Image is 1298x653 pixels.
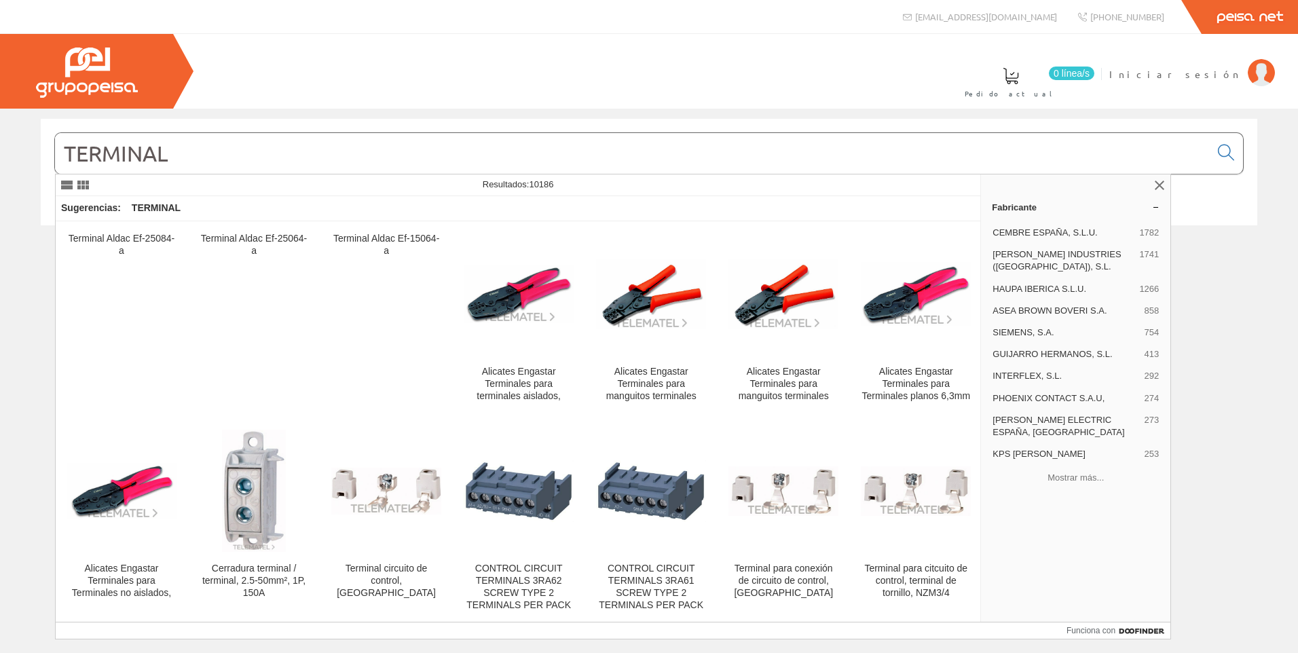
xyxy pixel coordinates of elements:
input: Buscar... [55,133,1210,174]
span: 1741 [1139,248,1159,273]
a: Terminal Aldac Ef-25064-a [188,222,320,418]
div: Terminal Aldac Ef-15064-a [331,233,441,257]
div: © Grupo Peisa [41,242,1257,254]
span: 413 [1145,348,1160,360]
div: Alicates Engastar Terminales para manguitos terminales [728,366,838,403]
div: Terminal para conexión de circuito de control, [GEOGRAPHIC_DATA] [728,563,838,599]
span: KPS [PERSON_NAME] [993,448,1138,460]
span: CEMBRE ESPAÑA, S.L.U. [993,227,1134,239]
div: Cerradura terminal / terminal, 2.5-50mm², 1P, 150A [199,563,309,599]
a: Terminal Aldac Ef-15064-a [320,222,452,418]
span: 754 [1145,326,1160,339]
span: 0 línea/s [1049,67,1094,80]
a: Alicates Engastar Terminales para Terminales planos 6,3mm Alicates Engastar Terminales para Termi... [850,222,982,418]
div: Alicates Engastar Terminales para Terminales no aislados, [67,563,177,599]
img: Terminal para conexión de circuito de control, terminal de tornillo [728,466,838,516]
a: Terminal circuito de control, Terminal brida Terminal circuito de control, [GEOGRAPHIC_DATA] [320,419,452,627]
span: [PHONE_NUMBER] [1090,11,1164,22]
div: Alicates Engastar Terminales para Terminales planos 6,3mm [861,366,971,403]
span: 273 [1145,414,1160,439]
span: [PERSON_NAME] ELECTRIC ESPAÑA, [GEOGRAPHIC_DATA] [993,414,1138,439]
img: Alicates Engastar Terminales para Terminales no aislados, [67,463,177,519]
span: [PERSON_NAME] INDUSTRIES ([GEOGRAPHIC_DATA]), S.L. [993,248,1134,273]
div: Alicates Engastar Terminales para terminales aislados, [464,366,574,403]
img: Alicates Engastar Terminales para Terminales planos 6,3mm [861,262,971,326]
a: Iniciar sesión [1109,56,1275,69]
img: Cerradura terminal / terminal, 2.5-50mm², 1P, 150A [222,430,286,552]
a: Terminal para citcuito de control, terminal de tornillo, NZM3/4 Terminal para citcuito de control... [850,419,982,627]
span: [EMAIL_ADDRESS][DOMAIN_NAME] [915,11,1057,22]
span: PHOENIX CONTACT S.A.U, [993,392,1138,405]
strong: TERMINAL [132,202,181,213]
a: Alicates Engastar Terminales para manguitos terminales Alicates Engastar Terminales para manguito... [718,222,849,418]
span: Pedido actual [965,87,1057,100]
span: ASEA BROWN BOVERI S.A. [993,305,1138,317]
img: Grupo Peisa [36,48,138,98]
img: CONTROL CIRCUIT TERMINALS 3RA61 SCREW TYPE 2 TERMINALS PER PACK [596,460,706,523]
div: CONTROL CIRCUIT TERMINALS 3RA62 SCREW TYPE 2 TERMINALS PER PACK [464,563,574,612]
span: Funciona con [1067,624,1115,637]
span: 1782 [1139,227,1159,239]
div: CONTROL CIRCUIT TERMINALS 3RA61 SCREW TYPE 2 TERMINALS PER PACK [596,563,706,612]
div: Terminal Aldac Ef-25084-a [67,233,177,257]
img: Alicates Engastar Terminales para terminales aislados, [464,265,574,323]
div: Alicates Engastar Terminales para manguitos terminales [596,366,706,403]
span: SIEMENS, S.A. [993,326,1138,339]
button: Mostrar más... [986,466,1165,489]
span: 253 [1145,448,1160,460]
span: 292 [1145,370,1160,382]
span: Resultados: [483,179,554,189]
div: Terminal circuito de control, [GEOGRAPHIC_DATA] [331,563,441,599]
div: Terminal para citcuito de control, terminal de tornillo, NZM3/4 [861,563,971,599]
a: Cerradura terminal / terminal, 2.5-50mm², 1P, 150A Cerradura terminal / terminal, 2.5-50mm², 1P, ... [188,419,320,627]
span: 1266 [1139,283,1159,295]
img: Alicates Engastar Terminales para manguitos terminales [596,259,706,329]
span: HAUPA IBERICA S.L.U. [993,283,1134,295]
a: Terminal para conexión de circuito de control, terminal de tornillo Terminal para conexión de cir... [718,419,849,627]
span: 274 [1145,392,1160,405]
div: Terminal Aldac Ef-25064-a [199,233,309,257]
div: Sugerencias: [56,199,124,218]
span: 10186 [529,179,553,189]
a: Terminal Aldac Ef-25084-a [56,222,187,418]
a: Alicates Engastar Terminales para terminales aislados, Alicates Engastar Terminales para terminal... [453,222,585,418]
a: CONTROL CIRCUIT TERMINALS 3RA62 SCREW TYPE 2 TERMINALS PER PACK CONTROL CIRCUIT TERMINALS 3RA62 S... [453,419,585,627]
img: CONTROL CIRCUIT TERMINALS 3RA62 SCREW TYPE 2 TERMINALS PER PACK [464,460,574,523]
span: Iniciar sesión [1109,67,1241,81]
a: Fabricante [981,196,1170,218]
span: GUIJARRO HERMANOS, S.L. [993,348,1138,360]
img: Terminal circuito de control, Terminal brida [331,468,441,515]
img: Alicates Engastar Terminales para manguitos terminales [728,259,838,329]
a: Alicates Engastar Terminales para manguitos terminales Alicates Engastar Terminales para manguito... [585,222,717,418]
img: Terminal para citcuito de control, terminal de tornillo, NZM3/4 [861,466,971,516]
a: CONTROL CIRCUIT TERMINALS 3RA61 SCREW TYPE 2 TERMINALS PER PACK CONTROL CIRCUIT TERMINALS 3RA61 S... [585,419,717,627]
a: Funciona con [1067,622,1170,639]
span: 858 [1145,305,1160,317]
a: Alicates Engastar Terminales para Terminales no aislados, Alicates Engastar Terminales para Termi... [56,419,187,627]
span: INTERFLEX, S.L. [993,370,1138,382]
